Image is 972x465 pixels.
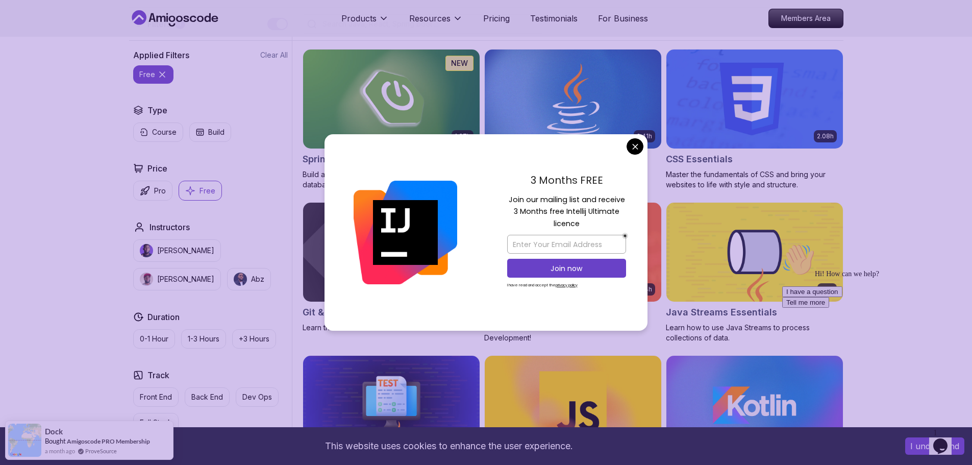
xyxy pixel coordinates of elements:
p: Build a CRUD API with Spring Boot and PostgreSQL database using Spring Data JPA and Spring AI [303,169,480,190]
button: Products [341,12,389,33]
img: provesource social proof notification image [8,424,41,457]
h2: Git & GitHub Fundamentals [303,305,423,320]
p: Resources [409,12,451,25]
p: NEW [451,58,468,68]
button: Tell me more [4,58,51,68]
div: This website uses cookies to enhance the user experience. [8,435,890,457]
button: Resources [409,12,463,33]
iframe: chat widget [778,239,962,419]
p: Members Area [769,9,843,28]
a: Members Area [768,9,843,28]
h2: Price [147,162,167,175]
button: Full Stack [133,413,179,432]
p: 2.41h [637,132,652,140]
img: instructor img [234,273,247,286]
h2: Duration [147,311,180,323]
button: instructor img[PERSON_NAME] [133,239,221,262]
p: Back End [191,392,223,402]
button: Dev Ops [236,387,279,407]
div: 👋Hi! How can we help?I have a questionTell me more [4,4,188,68]
p: Learn the fundamentals of Git and GitHub. [303,323,480,333]
img: Linux Fundamentals card [303,50,480,149]
h2: CSS Essentials [666,152,733,166]
p: Free [200,186,215,196]
h2: Java Streams Essentials [666,305,777,320]
a: Spring Boot for Beginners cardGit & GitHub FundamentalsLearn the fundamentals of Git and GitHub. [303,202,480,333]
p: Learn how to use Java Streams to process collections of data. [666,323,843,343]
a: Advanced Spring Boot card2.41hJava for BeginnersBeginner-friendly Java course for essential progr... [484,49,662,190]
p: [PERSON_NAME] [157,246,214,256]
img: Advanced Databases card [666,356,843,455]
img: Building APIs with Spring Boot card [666,50,843,149]
p: 1.67h [455,132,470,140]
button: instructor imgAbz [227,268,271,290]
p: +3 Hours [239,334,269,344]
button: Front End [133,387,179,407]
a: Testimonials [530,12,578,25]
a: Java for Beginners card26mJava Streams EssentialsLearn how to use Java Streams to process collect... [666,202,843,343]
p: Master the Fundamentals of HTML for Web Development! [484,323,662,343]
p: Front End [140,392,172,402]
h2: Spring Boot for Beginners [303,152,419,166]
span: Hi! How can we help? [4,31,101,38]
img: Maven Essentials card [485,356,661,455]
p: Build [208,127,225,137]
img: instructor img [140,273,153,286]
p: Products [341,12,377,25]
a: Amigoscode PRO Membership [67,437,150,445]
a: ProveSource [85,447,117,455]
p: Master the fundamentals of CSS and bring your websites to life with style and structure. [666,169,843,190]
button: Course [133,123,183,142]
a: Linux Fundamentals card1.67hNEWSpring Boot for BeginnersBuild a CRUD API with Spring Boot and Pos... [303,49,480,190]
img: Spring Boot for Beginners card [303,203,480,302]
img: Java for Beginners card [666,203,843,302]
button: Back End [185,387,230,407]
p: Full Stack [140,418,172,428]
img: Advanced Spring Boot card [485,50,661,149]
a: For Business [598,12,648,25]
iframe: chat widget [929,424,962,455]
button: 0-1 Hour [133,329,175,349]
button: Build [189,123,231,142]
button: +3 Hours [232,329,276,349]
button: Clear All [260,50,288,60]
a: Building APIs with Spring Boot card2.08hCSS EssentialsMaster the fundamentals of CSS and bring yo... [666,49,843,190]
p: Course [152,127,177,137]
span: Bought [45,437,66,445]
p: 2.08h [817,132,834,140]
button: Pro [133,181,172,201]
img: Java for Developers card [303,356,480,455]
h2: Instructors [149,221,190,233]
p: [PERSON_NAME] [157,274,214,284]
p: 1-3 Hours [188,334,219,344]
h2: Type [147,104,167,116]
h2: Track [147,369,169,381]
p: Dev Ops [242,392,272,402]
img: instructor img [140,244,153,257]
p: free [139,69,155,80]
p: Abz [251,274,264,284]
button: I have a question [4,47,64,58]
p: Pro [154,186,166,196]
button: free [133,65,173,84]
button: Free [179,181,222,201]
button: 1-3 Hours [181,329,226,349]
a: Pricing [483,12,510,25]
span: Dock [45,427,63,436]
p: 0-1 Hour [140,334,168,344]
span: a month ago [45,447,75,455]
h2: Applied Filters [133,49,189,61]
button: instructor img[PERSON_NAME] [133,268,221,290]
img: :wave: [4,4,37,37]
button: Accept cookies [905,437,964,455]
